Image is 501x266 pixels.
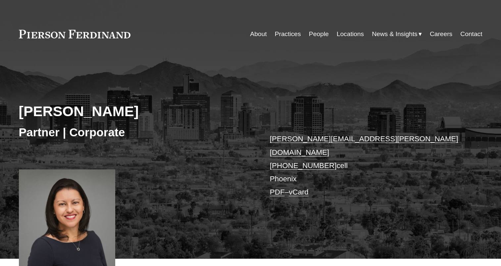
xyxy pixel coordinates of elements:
a: Careers [430,28,452,40]
a: [PHONE_NUMBER] [270,161,337,170]
a: vCard [289,188,309,196]
p: cell Phoenix – [270,132,463,199]
a: Contact [460,28,482,40]
h3: Partner | Corporate [19,125,251,140]
a: People [309,28,329,40]
a: [PERSON_NAME][EMAIL_ADDRESS][PERSON_NAME][DOMAIN_NAME] [270,135,458,156]
h2: [PERSON_NAME] [19,103,251,120]
a: Practices [275,28,301,40]
a: Locations [337,28,364,40]
span: News & Insights [372,28,418,40]
a: About [250,28,267,40]
a: PDF [270,188,285,196]
a: folder dropdown [372,28,422,40]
